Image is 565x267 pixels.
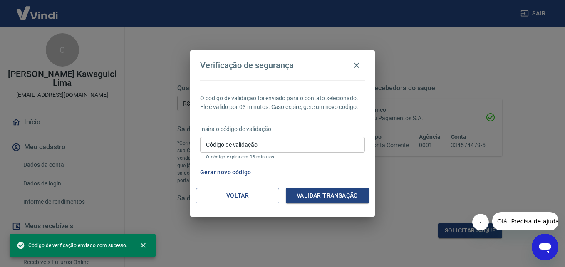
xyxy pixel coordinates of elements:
[206,154,359,160] p: O código expira em 03 minutos.
[200,94,365,111] p: O código de validação foi enviado para o contato selecionado. Ele é válido por 03 minutos. Caso e...
[17,241,127,250] span: Código de verificação enviado com sucesso.
[200,125,365,133] p: Insira o código de validação
[197,165,255,180] button: Gerar novo código
[196,188,279,203] button: Voltar
[286,188,369,203] button: Validar transação
[200,60,294,70] h4: Verificação de segurança
[134,236,152,255] button: close
[5,6,70,12] span: Olá! Precisa de ajuda?
[532,234,558,260] iframe: Botão para abrir a janela de mensagens
[492,212,558,230] iframe: Mensagem da empresa
[472,214,489,230] iframe: Fechar mensagem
